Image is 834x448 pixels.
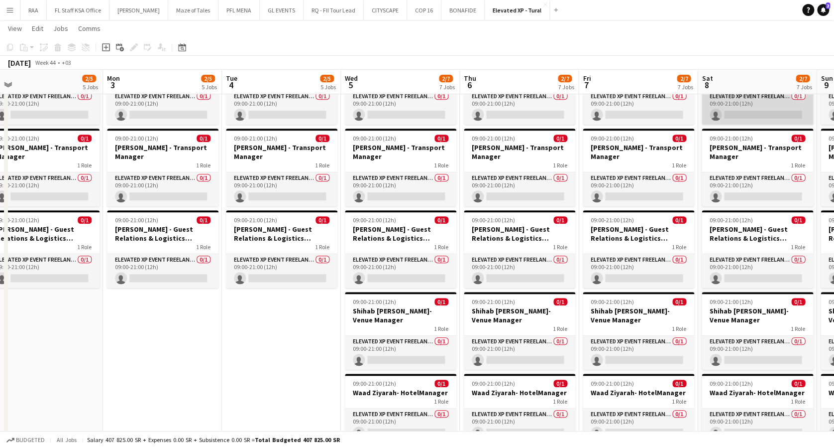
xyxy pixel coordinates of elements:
[583,74,591,83] span: Fri
[672,243,686,251] span: 1 Role
[107,129,218,206] app-job-card: 09:00-21:00 (12h)0/1[PERSON_NAME] - Transport Manager1 RoleElevated XP Event Freelancer0/109:00-2...
[826,2,830,9] span: 2
[702,409,813,443] app-card-role: Elevated XP Event Freelancer0/109:00-21:00 (12h)
[434,135,448,142] span: 0/1
[583,336,694,370] app-card-role: Elevated XP Event Freelancer0/109:00-21:00 (12h)
[464,210,575,288] app-job-card: 09:00-21:00 (12h)0/1[PERSON_NAME] - Guest Relations & Logistics Manager Onsite1 RoleElevated XP E...
[464,254,575,288] app-card-role: Elevated XP Event Freelancer0/109:00-21:00 (12h)
[196,161,210,169] span: 1 Role
[583,172,694,206] app-card-role: Elevated XP Event Freelancer0/109:00-21:00 (12h)
[472,380,515,387] span: 09:00-21:00 (12h)
[672,380,686,387] span: 0/1
[553,161,567,169] span: 1 Role
[168,0,218,20] button: Maze of Tales
[345,254,456,288] app-card-role: Elevated XP Event Freelancer0/109:00-21:00 (12h)
[115,216,158,224] span: 09:00-21:00 (12h)
[345,172,456,206] app-card-role: Elevated XP Event Freelancer0/109:00-21:00 (12h)
[345,374,456,443] app-job-card: 09:00-21:00 (12h)0/1Waad Ziyarah- HotelManager1 RoleElevated XP Event Freelancer0/109:00-21:00 (12h)
[260,0,304,20] button: GL EVENTS
[105,79,120,91] span: 3
[345,74,358,83] span: Wed
[320,83,336,91] div: 5 Jobs
[5,435,46,446] button: Budgeted
[583,292,694,370] app-job-card: 09:00-21:00 (12h)0/1Shihab [PERSON_NAME]- Venue Manager1 RoleElevated XP Event Freelancer0/109:00...
[791,216,805,224] span: 0/1
[464,91,575,125] app-card-role: Elevated XP Event Freelancer0/109:00-21:00 (12h)
[364,0,407,20] button: CITYSCAPE
[464,374,575,443] app-job-card: 09:00-21:00 (12h)0/1Waad Ziyarah- HotelManager1 RoleElevated XP Event Freelancer0/109:00-21:00 (12h)
[8,24,22,33] span: View
[581,79,591,91] span: 7
[8,58,31,68] div: [DATE]
[464,225,575,243] h3: [PERSON_NAME] - Guest Relations & Logistics Manager Onsite
[702,172,813,206] app-card-role: Elevated XP Event Freelancer0/109:00-21:00 (12h)
[434,216,448,224] span: 0/1
[87,436,340,444] div: Salary 407 825.00 SR + Expenses 0.00 SR + Subsistence 0.00 SR =
[464,143,575,161] h3: [PERSON_NAME] - Transport Manager
[472,216,515,224] span: 09:00-21:00 (12h)
[710,135,753,142] span: 09:00-21:00 (12h)
[53,24,68,33] span: Jobs
[74,22,104,35] a: Comms
[702,129,813,206] app-job-card: 09:00-21:00 (12h)0/1[PERSON_NAME] - Transport Manager1 RoleElevated XP Event Freelancer0/109:00-2...
[434,398,448,405] span: 1 Role
[78,135,92,142] span: 0/1
[702,374,813,443] div: 09:00-21:00 (12h)0/1Waad Ziyarah- HotelManager1 RoleElevated XP Event Freelancer0/109:00-21:00 (12h)
[315,135,329,142] span: 0/1
[226,172,337,206] app-card-role: Elevated XP Event Freelancer0/109:00-21:00 (12h)
[583,225,694,243] h3: [PERSON_NAME] - Guest Relations & Logistics Manager Onsite
[345,91,456,125] app-card-role: Elevated XP Event Freelancer0/109:00-21:00 (12h)
[345,388,456,397] h3: Waad Ziyarah- HotelManager
[702,388,813,397] h3: Waad Ziyarah- HotelManager
[591,135,634,142] span: 09:00-21:00 (12h)
[197,135,210,142] span: 0/1
[218,0,260,20] button: PFL MENA
[472,135,515,142] span: 09:00-21:00 (12h)
[791,380,805,387] span: 0/1
[583,306,694,324] h3: Shihab [PERSON_NAME]- Venue Manager
[226,129,337,206] app-job-card: 09:00-21:00 (12h)0/1[PERSON_NAME] - Transport Manager1 RoleElevated XP Event Freelancer0/109:00-2...
[700,79,713,91] span: 8
[197,216,210,224] span: 0/1
[702,254,813,288] app-card-role: Elevated XP Event Freelancer0/109:00-21:00 (12h)
[710,380,753,387] span: 09:00-21:00 (12h)
[345,129,456,206] app-job-card: 09:00-21:00 (12h)0/1[PERSON_NAME] - Transport Manager1 RoleElevated XP Event Freelancer0/109:00-2...
[464,409,575,443] app-card-role: Elevated XP Event Freelancer0/109:00-21:00 (12h)
[226,210,337,288] app-job-card: 09:00-21:00 (12h)0/1[PERSON_NAME] - Guest Relations & Logistics Manager Onsite1 RoleElevated XP E...
[464,336,575,370] app-card-role: Elevated XP Event Freelancer0/109:00-21:00 (12h)
[434,380,448,387] span: 0/1
[464,172,575,206] app-card-role: Elevated XP Event Freelancer0/109:00-21:00 (12h)
[226,254,337,288] app-card-role: Elevated XP Event Freelancer0/109:00-21:00 (12h)
[791,135,805,142] span: 0/1
[462,79,476,91] span: 6
[345,409,456,443] app-card-role: Elevated XP Event Freelancer0/109:00-21:00 (12h)
[77,161,92,169] span: 1 Role
[55,436,79,444] span: All jobs
[583,374,694,443] app-job-card: 09:00-21:00 (12h)0/1Waad Ziyarah- HotelManager1 RoleElevated XP Event Freelancer0/109:00-21:00 (12h)
[583,388,694,397] h3: Waad Ziyarah- HotelManager
[710,216,753,224] span: 09:00-21:00 (12h)
[226,143,337,161] h3: [PERSON_NAME] - Transport Manager
[583,254,694,288] app-card-role: Elevated XP Event Freelancer0/109:00-21:00 (12h)
[553,380,567,387] span: 0/1
[107,143,218,161] h3: [PERSON_NAME] - Transport Manager
[107,254,218,288] app-card-role: Elevated XP Event Freelancer0/109:00-21:00 (12h)
[464,388,575,397] h3: Waad Ziyarah- HotelManager
[345,143,456,161] h3: [PERSON_NAME] - Transport Manager
[464,129,575,206] app-job-card: 09:00-21:00 (12h)0/1[PERSON_NAME] - Transport Manager1 RoleElevated XP Event Freelancer0/109:00-2...
[702,336,813,370] app-card-role: Elevated XP Event Freelancer0/109:00-21:00 (12h)
[107,225,218,243] h3: [PERSON_NAME] - Guest Relations & Logistics Manager Onsite
[315,216,329,224] span: 0/1
[226,225,337,243] h3: [PERSON_NAME] - Guest Relations & Logistics Manager Onsite
[791,161,805,169] span: 1 Role
[672,398,686,405] span: 1 Role
[107,210,218,288] app-job-card: 09:00-21:00 (12h)0/1[PERSON_NAME] - Guest Relations & Logistics Manager Onsite1 RoleElevated XP E...
[434,161,448,169] span: 1 Role
[583,143,694,161] h3: [PERSON_NAME] - Transport Manager
[62,59,71,66] div: +03
[345,225,456,243] h3: [PERSON_NAME] - Guest Relations & Logistics Manager Onsite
